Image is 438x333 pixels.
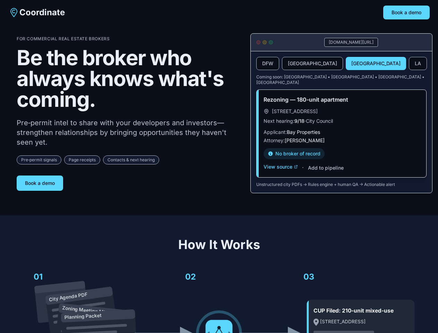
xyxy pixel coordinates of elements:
[303,272,314,282] text: 03
[17,47,239,110] h1: Be the broker who always knows what's coming.
[320,319,366,324] text: [STREET_ADDRESS]
[64,155,100,164] span: Page receipts
[264,95,419,104] h3: Rezoning — 180-unit apartment
[264,129,419,136] p: Applicant:
[282,57,343,70] button: [GEOGRAPHIC_DATA]
[8,7,65,18] a: Coordinate
[256,57,279,70] button: DFW
[49,291,88,302] text: City Agenda PDF
[185,272,196,282] text: 02
[17,36,239,42] p: For Commercial Real Estate Brokers
[272,108,318,115] span: [STREET_ADDRESS]
[314,307,394,314] text: CUP Filed: 210-unit mixed-use
[346,57,406,70] button: [GEOGRAPHIC_DATA]
[264,163,298,170] button: View source
[264,118,419,125] p: Next hearing: · City Council
[302,163,304,172] span: ·
[287,129,320,135] span: Bay Properties
[324,38,378,47] div: [DOMAIN_NAME][URL]
[294,118,304,124] span: 9/18
[264,148,325,159] div: No broker of record
[62,305,118,316] text: Zoning Meeting Minutes
[17,176,63,191] button: Book a demo
[17,238,421,251] h2: How It Works
[17,155,61,164] span: Pre‑permit signals
[64,313,102,320] text: Planning Packet
[103,155,159,164] span: Contacts & next hearing
[383,6,430,19] button: Book a demo
[17,118,239,147] p: Pre‑permit intel to share with your developers and investors—strengthen relationships by bringing...
[264,137,419,144] p: Attorney:
[256,182,427,187] p: Unstructured city PDFs → Rules engine + human QA → Actionable alert
[409,57,427,70] button: LA
[8,7,19,18] img: Coordinate
[19,7,65,18] span: Coordinate
[285,137,325,143] span: [PERSON_NAME]
[34,272,43,282] text: 01
[308,164,344,171] button: Add to pipeline
[256,74,427,85] p: Coming soon: [GEOGRAPHIC_DATA] • [GEOGRAPHIC_DATA] • [GEOGRAPHIC_DATA] • [GEOGRAPHIC_DATA]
